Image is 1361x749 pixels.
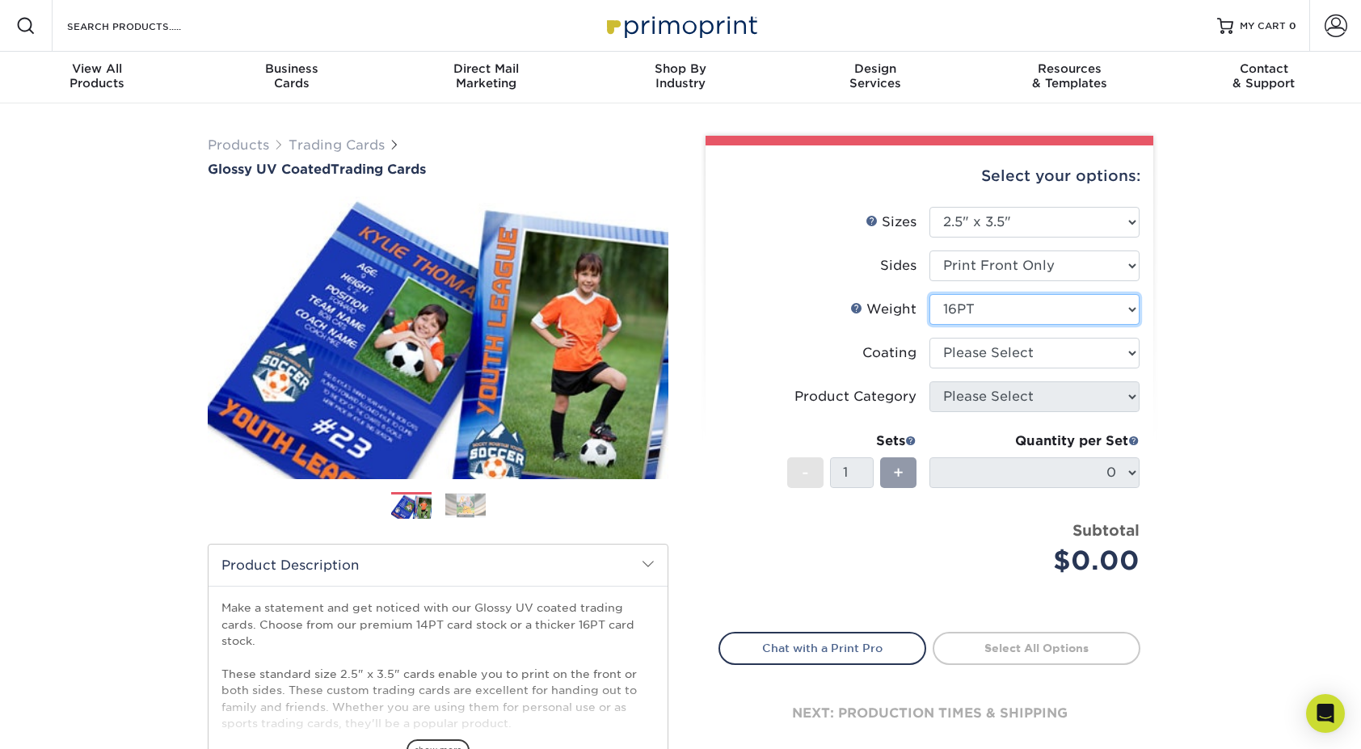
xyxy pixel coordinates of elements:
div: & Templates [972,61,1167,90]
div: Cards [195,61,390,90]
div: Quantity per Set [929,431,1140,451]
div: Weight [850,300,916,319]
div: Sets [787,431,916,451]
span: + [893,461,904,485]
a: Glossy UV CoatedTrading Cards [208,162,668,177]
a: Shop ByIndustry [584,52,778,103]
strong: Subtotal [1072,521,1140,539]
a: Resources& Templates [972,52,1167,103]
div: $0.00 [942,541,1140,580]
div: Services [777,61,972,90]
input: SEARCH PRODUCTS..... [65,16,223,36]
span: MY CART [1240,19,1286,33]
img: Primoprint [600,8,761,43]
h2: Product Description [209,545,668,586]
a: Select All Options [933,632,1140,664]
span: 0 [1289,20,1296,32]
a: Chat with a Print Pro [718,632,926,664]
span: Resources [972,61,1167,76]
a: Contact& Support [1166,52,1361,103]
span: Direct Mail [389,61,584,76]
a: Products [208,137,269,153]
div: & Support [1166,61,1361,90]
div: Select your options: [718,145,1140,207]
a: BusinessCards [195,52,390,103]
a: Trading Cards [289,137,385,153]
div: Industry [584,61,778,90]
h1: Trading Cards [208,162,668,177]
div: Open Intercom Messenger [1306,694,1345,733]
img: Trading Cards 02 [445,493,486,518]
span: Contact [1166,61,1361,76]
div: Coating [862,343,916,363]
a: Direct MailMarketing [389,52,584,103]
div: Product Category [794,387,916,406]
a: DesignServices [777,52,972,103]
img: Glossy UV Coated 01 [208,179,668,497]
div: Marketing [389,61,584,90]
img: Trading Cards 01 [391,493,432,521]
div: Sides [880,256,916,276]
span: Glossy UV Coated [208,162,331,177]
span: Design [777,61,972,76]
span: Business [195,61,390,76]
span: Shop By [584,61,778,76]
span: - [802,461,809,485]
div: Sizes [866,212,916,232]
